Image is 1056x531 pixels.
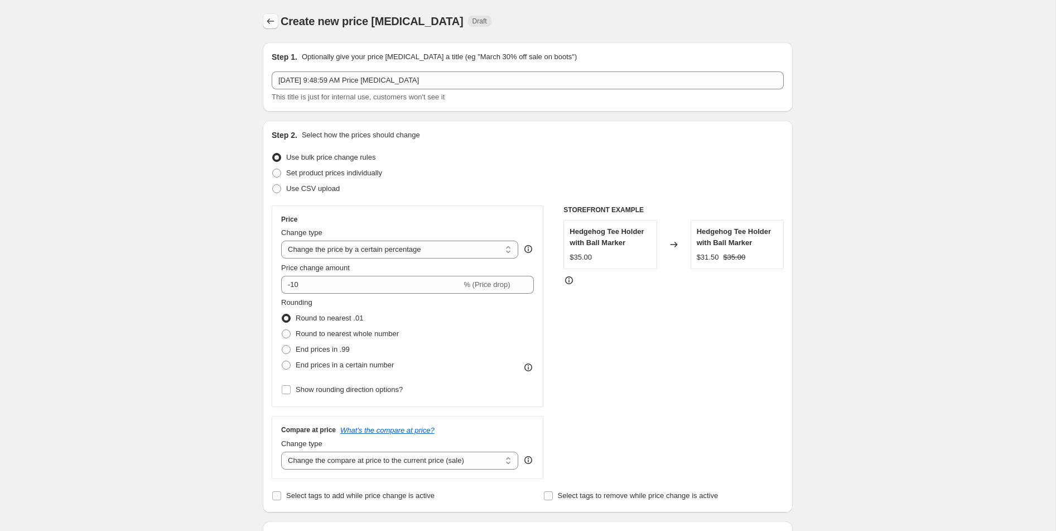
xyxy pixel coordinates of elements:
span: Use CSV upload [286,184,340,193]
span: Hedgehog Tee Holder with Ball Marker [697,227,771,247]
p: Select how the prices should change [302,130,420,141]
span: Round to nearest .01 [296,314,363,322]
button: Price change jobs [263,13,278,29]
h3: Compare at price [281,425,336,434]
div: help [523,455,534,466]
input: 30% off holiday sale [272,71,784,89]
button: What's the compare at price? [340,426,435,434]
span: Select tags to remove while price change is active [558,491,719,500]
span: Change type [281,228,322,237]
span: Create new price [MEDICAL_DATA] [281,15,464,27]
h2: Step 2. [272,130,297,141]
span: This title is just for internal use, customers won't see it [272,93,445,101]
span: End prices in .99 [296,345,350,353]
p: Optionally give your price [MEDICAL_DATA] a title (eg "March 30% off sale on boots") [302,51,577,63]
div: $35.00 [570,252,592,263]
span: Select tags to add while price change is active [286,491,435,500]
span: Rounding [281,298,312,307]
input: -15 [281,276,461,294]
span: Use bulk price change rules [286,153,375,161]
div: help [523,243,534,255]
span: Draft [472,17,487,26]
span: Hedgehog Tee Holder with Ball Marker [570,227,644,247]
span: Show rounding direction options? [296,385,403,394]
span: Price change amount [281,264,350,272]
span: % (Price drop) [464,280,510,289]
strike: $35.00 [723,252,745,263]
div: $31.50 [697,252,719,263]
h3: Price [281,215,297,224]
span: Round to nearest whole number [296,329,399,338]
span: Change type [281,439,322,448]
h6: STOREFRONT EXAMPLE [563,205,784,214]
span: Set product prices individually [286,169,382,177]
h2: Step 1. [272,51,297,63]
span: End prices in a certain number [296,361,394,369]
